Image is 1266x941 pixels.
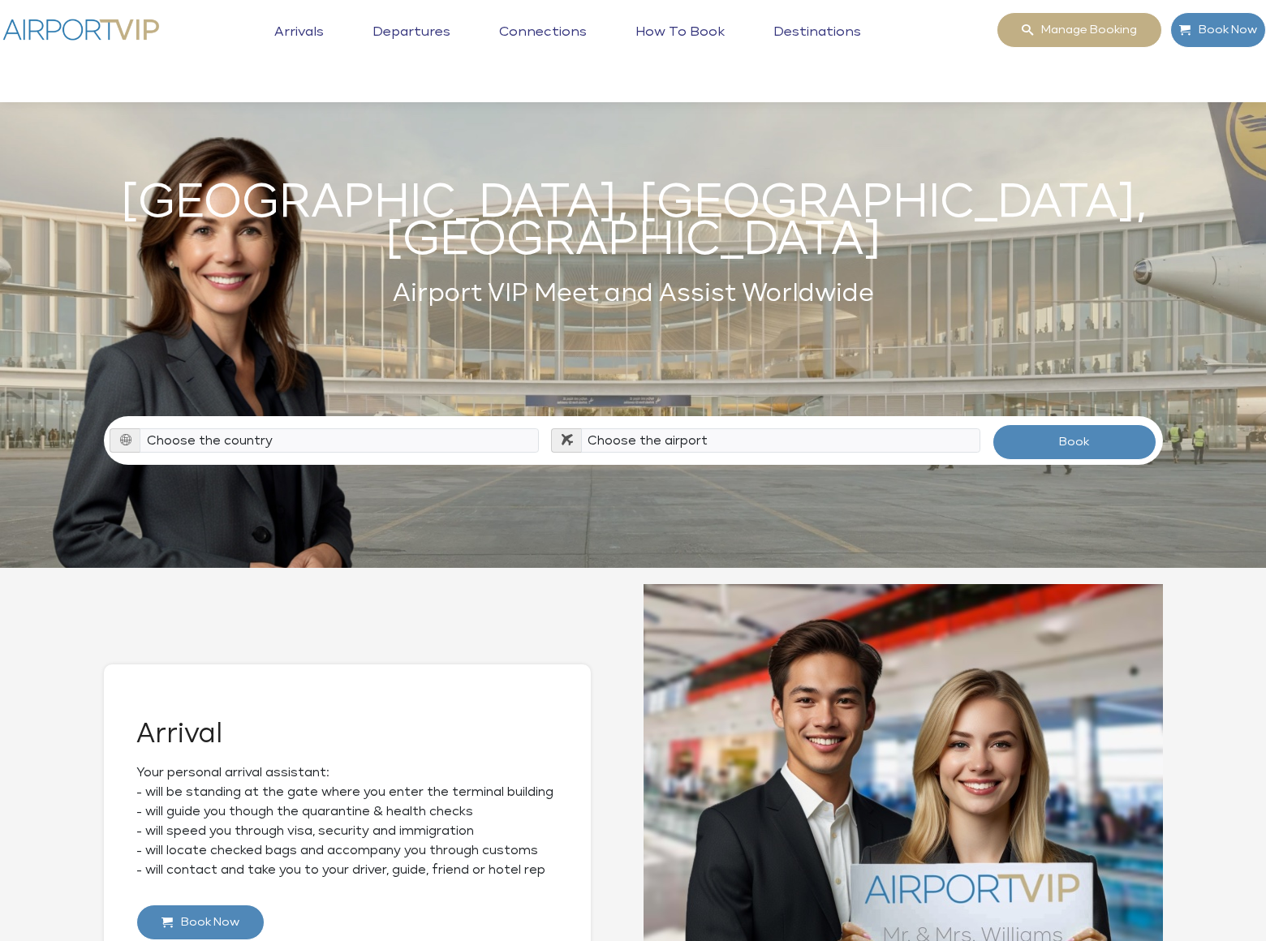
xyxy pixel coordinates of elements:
p: Your personal arrival assistant: - will be standing at the gate where you enter the terminal buil... [136,763,558,822]
a: Connections [495,24,591,65]
h1: [GEOGRAPHIC_DATA], [GEOGRAPHIC_DATA], [GEOGRAPHIC_DATA] [104,185,1163,260]
a: Departures [368,24,454,65]
a: Book Now [1170,12,1266,48]
a: Destinations [769,24,865,65]
a: Manage booking [997,12,1162,48]
span: Book Now [1191,13,1257,47]
a: Book Now [136,904,265,940]
a: How to book [631,24,729,65]
p: - will speed you through visa, security and immigration - will locate checked bags and accompany ... [136,822,558,880]
span: Manage booking [1033,13,1137,47]
button: Book [993,424,1157,460]
a: Arrivals [270,24,328,65]
h2: Airport VIP Meet and Assist Worldwide [104,276,1163,312]
h2: Arrival [136,721,558,747]
span: Book Now [173,905,239,939]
